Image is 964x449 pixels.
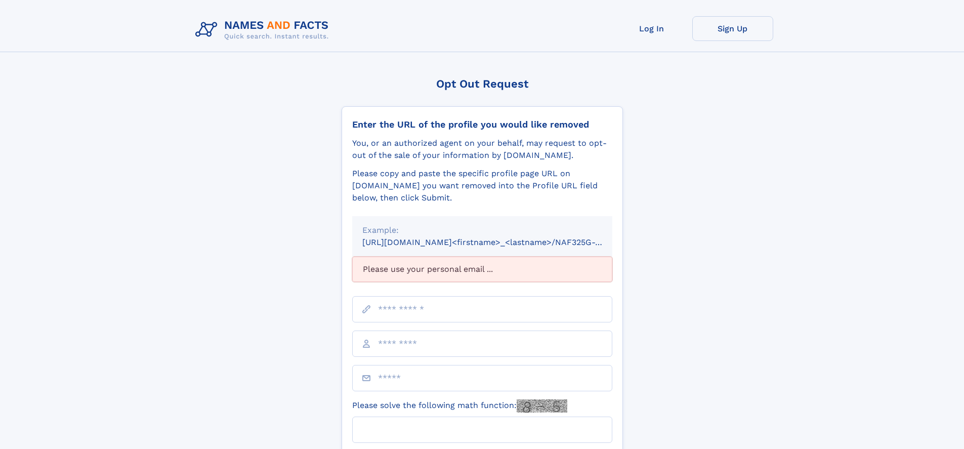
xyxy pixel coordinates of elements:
div: You, or an authorized agent on your behalf, may request to opt-out of the sale of your informatio... [352,137,612,161]
div: Enter the URL of the profile you would like removed [352,119,612,130]
label: Please solve the following math function: [352,399,567,413]
div: Opt Out Request [342,77,623,90]
a: Sign Up [692,16,773,41]
div: Please use your personal email ... [352,257,612,282]
small: [URL][DOMAIN_NAME]<firstname>_<lastname>/NAF325G-xxxxxxxx [362,237,632,247]
div: Example: [362,224,602,236]
img: Logo Names and Facts [191,16,337,44]
a: Log In [611,16,692,41]
div: Please copy and paste the specific profile page URL on [DOMAIN_NAME] you want removed into the Pr... [352,168,612,204]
